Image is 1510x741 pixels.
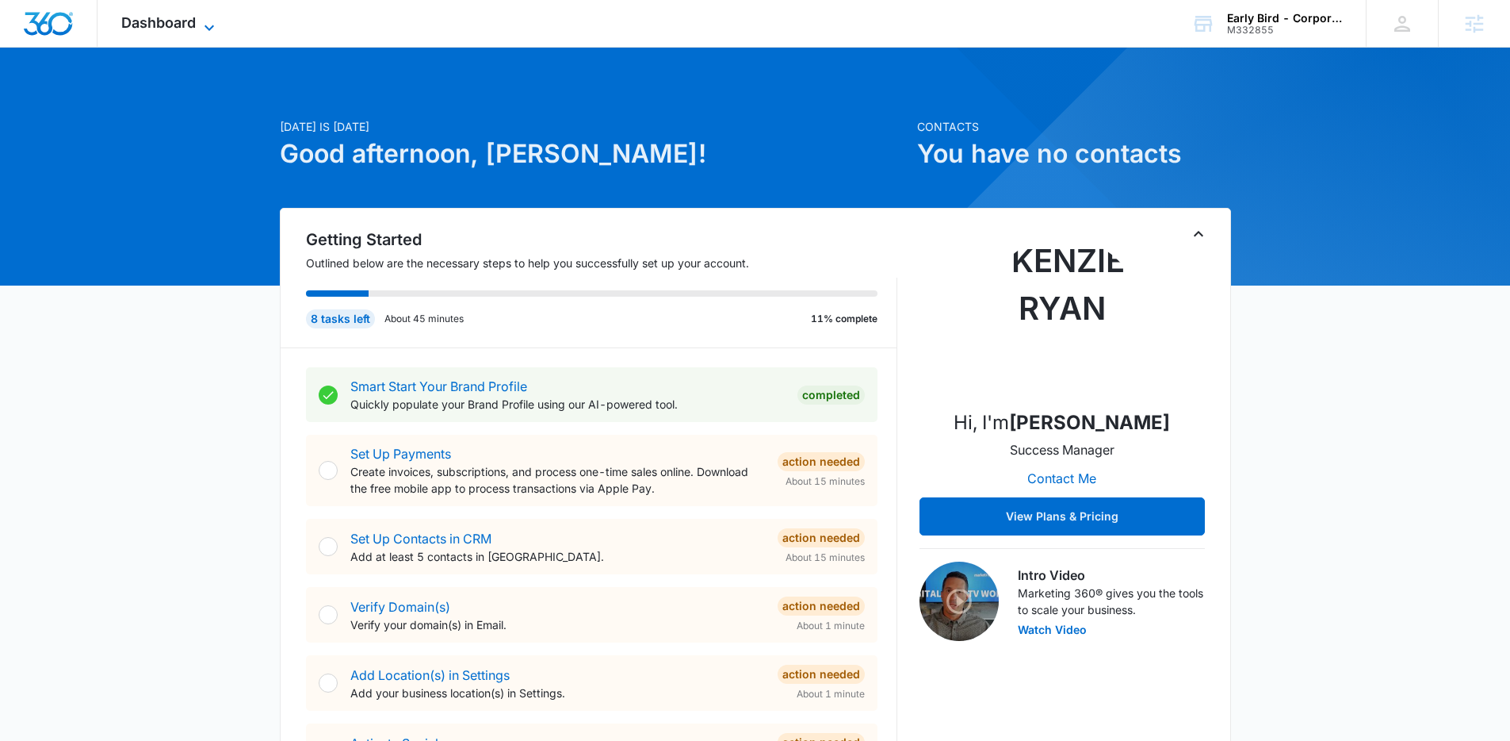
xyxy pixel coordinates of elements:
a: Set Up Payments [350,446,451,462]
span: Dashboard [121,14,196,31]
a: Set Up Contacts in CRM [350,531,491,547]
p: Hi, I'm [954,409,1170,437]
h2: Getting Started [306,228,897,251]
img: Kenzie Ryan [983,237,1141,396]
span: About 15 minutes [786,551,865,565]
strong: [PERSON_NAME] [1009,411,1170,434]
div: account id [1227,25,1343,36]
button: Contact Me [1011,459,1112,497]
span: About 15 minutes [786,474,865,489]
p: Add at least 5 contacts in [GEOGRAPHIC_DATA]. [350,548,765,565]
div: Action Needed [778,597,865,616]
p: About 45 minutes [384,312,464,326]
p: Success Manager [1010,440,1114,459]
p: Add your business location(s) in Settings. [350,685,765,701]
p: Contacts [917,118,1231,135]
div: 8 tasks left [306,309,375,328]
div: Action Needed [778,665,865,684]
div: account name [1227,12,1343,25]
p: Verify your domain(s) in Email. [350,616,765,633]
h1: Good afternoon, [PERSON_NAME]! [280,135,908,173]
button: Watch Video [1018,624,1087,635]
p: [DATE] is [DATE] [280,118,908,135]
a: Verify Domain(s) [350,599,450,615]
span: About 1 minute [797,687,865,701]
div: Action Needed [778,452,865,471]
p: Quickly populate your Brand Profile using our AI-powered tool. [350,396,785,413]
p: Marketing 360® gives you the tools to scale your business. [1018,585,1205,618]
p: Create invoices, subscriptions, and process one-time sales online. Download the free mobile app t... [350,463,765,497]
a: Add Location(s) in Settings [350,667,510,683]
button: Toggle Collapse [1189,225,1208,244]
p: 11% complete [811,312,877,326]
p: Outlined below are the necessary steps to help you successfully set up your account. [306,255,897,271]
span: About 1 minute [797,619,865,633]
h3: Intro Video [1018,566,1205,585]
h1: You have no contacts [917,135,1231,173]
div: Completed [797,386,865,405]
button: View Plans & Pricing [919,497,1205,536]
a: Smart Start Your Brand Profile [350,378,527,394]
img: Intro Video [919,562,999,641]
div: Action Needed [778,528,865,547]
